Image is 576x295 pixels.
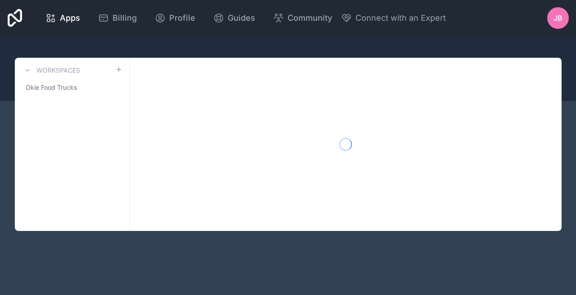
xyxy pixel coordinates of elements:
a: Billing [91,8,144,28]
a: Apps [38,8,87,28]
a: Profile [148,8,202,28]
span: Okie Food Trucks [26,83,77,92]
a: Community [266,8,339,28]
button: Connect with an Expert [341,12,446,24]
span: JB [553,13,562,23]
a: Guides [206,8,262,28]
span: Profile [169,12,195,24]
h3: Workspaces [36,66,80,75]
span: Apps [60,12,80,24]
span: Billing [112,12,137,24]
span: Community [288,12,332,24]
span: Guides [228,12,255,24]
a: Workspaces [22,65,80,76]
span: Connect with an Expert [355,12,446,24]
a: Okie Food Trucks [22,79,122,96]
